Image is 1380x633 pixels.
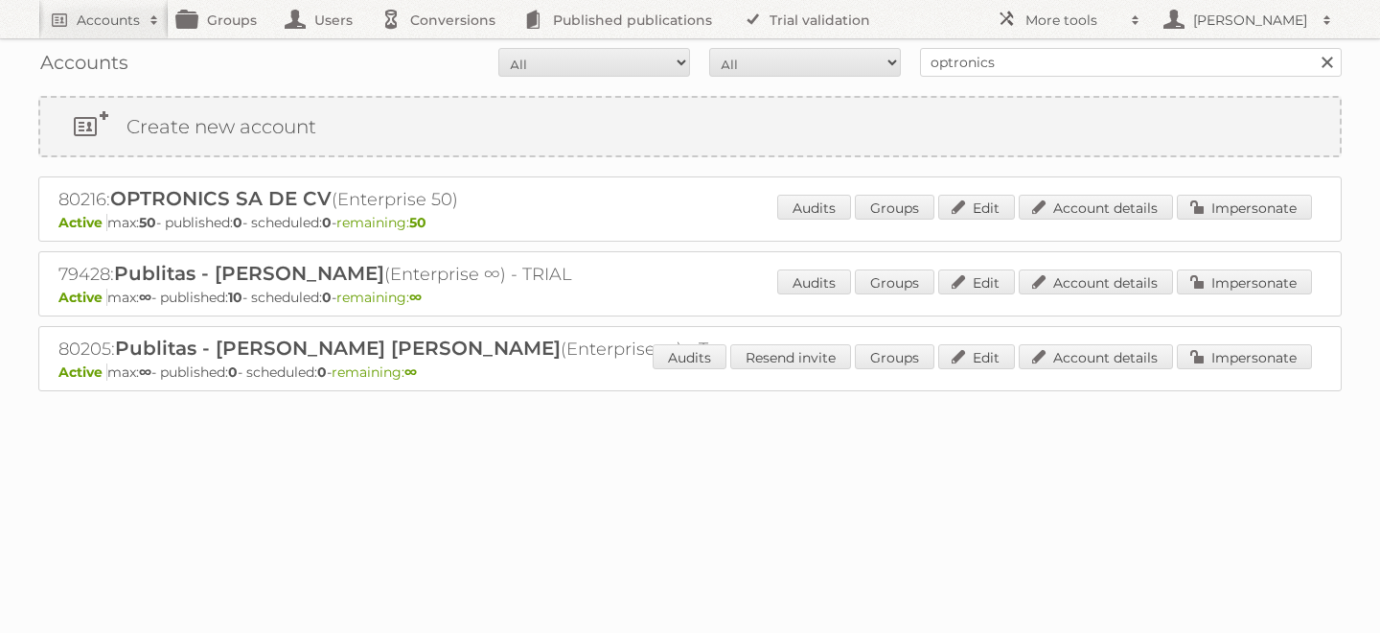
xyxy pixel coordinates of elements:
[228,289,242,306] strong: 10
[322,289,332,306] strong: 0
[1177,195,1312,220] a: Impersonate
[322,214,332,231] strong: 0
[1025,11,1121,30] h2: More tools
[855,270,934,294] a: Groups
[855,195,934,220] a: Groups
[1177,344,1312,369] a: Impersonate
[58,363,1322,381] p: max: - published: - scheduled: -
[1019,270,1173,294] a: Account details
[409,214,426,231] strong: 50
[114,262,384,285] span: Publitas - [PERSON_NAME]
[115,337,561,360] span: Publitas - [PERSON_NAME] [PERSON_NAME]
[317,363,327,381] strong: 0
[58,262,729,287] h2: 79428: (Enterprise ∞) - TRIAL
[139,214,156,231] strong: 50
[938,270,1015,294] a: Edit
[938,195,1015,220] a: Edit
[58,363,107,381] span: Active
[139,363,151,381] strong: ∞
[336,214,426,231] span: remaining:
[77,11,140,30] h2: Accounts
[730,344,851,369] a: Resend invite
[139,289,151,306] strong: ∞
[110,187,332,210] span: OPTRONICS SA DE CV
[1177,270,1312,294] a: Impersonate
[58,214,107,231] span: Active
[58,289,107,306] span: Active
[228,363,238,381] strong: 0
[58,289,1322,306] p: max: - published: - scheduled: -
[653,344,726,369] a: Audits
[855,344,934,369] a: Groups
[1019,344,1173,369] a: Account details
[58,337,729,362] h2: 80205: (Enterprise ∞) - TRIAL - Self Service
[58,214,1322,231] p: max: - published: - scheduled: -
[1188,11,1313,30] h2: [PERSON_NAME]
[777,195,851,220] a: Audits
[938,344,1015,369] a: Edit
[404,363,417,381] strong: ∞
[777,270,851,294] a: Audits
[332,363,417,381] span: remaining:
[58,187,729,212] h2: 80216: (Enterprise 50)
[40,98,1340,155] a: Create new account
[409,289,422,306] strong: ∞
[233,214,242,231] strong: 0
[336,289,422,306] span: remaining:
[1019,195,1173,220] a: Account details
